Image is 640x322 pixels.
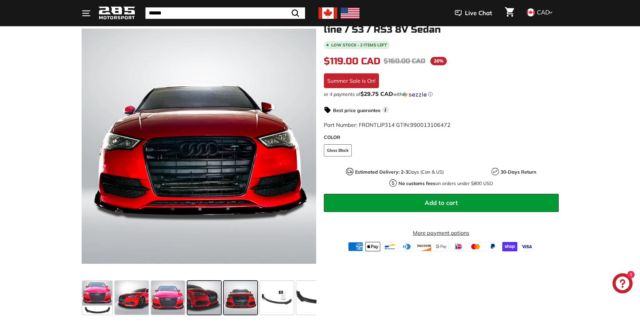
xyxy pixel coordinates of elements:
p: on orders under $800 USD [398,180,493,187]
div: or 4 payments of$29.75 CADwithSezzle Click to learn more about Sezzle [324,91,559,98]
span: i [382,107,389,113]
strong: Estimated Delivery: 2-3 [355,169,408,175]
span: Low stock - 2 items left [331,43,387,47]
input: Search [145,7,305,19]
strong: No customs fees [398,180,435,186]
img: paypal [485,242,500,251]
img: bancontact [382,242,397,251]
span: $29.75 CAD [360,90,393,97]
inbox-online-store-chat: Shopify online store chat [610,273,635,295]
span: Part Number: FRONTLIP314 GTIN: [324,121,451,128]
span: $160.00 CAD [384,57,425,65]
a: Cart [501,2,518,25]
img: Sezzle [402,92,427,98]
img: american_express [348,242,363,251]
button: Add to cart [324,194,559,212]
span: 990013106472 [410,121,451,128]
img: master [468,242,483,251]
div: Summer Sale is On! [324,73,379,88]
span: Add to cart [425,199,458,207]
img: ideal [451,242,466,251]
h1: Front Lip Splitter - [DATE]-[DATE] Audi A3 / A3 S-line / S3 / RS3 8V Sedan [324,14,559,35]
a: More payment options [324,229,559,237]
span: CAD [537,8,550,16]
button: Live Chat [446,5,501,22]
img: shopify_pay [502,242,517,251]
img: visa [519,242,535,251]
div: or 4 payments of with [324,91,559,98]
span: $119.00 CAD [324,56,380,67]
img: google_pay [434,242,449,251]
img: apple_pay [365,242,380,251]
span: 26% [430,57,447,65]
img: Logo_285_Motorsport_areodynamics_components [98,5,135,21]
strong: Best price guarantee [333,107,381,113]
img: discover [417,242,432,251]
span: Live Chat [465,9,492,17]
label: COLOR [324,134,559,141]
img: diners_club [399,242,415,251]
p: Days (Can & US) [355,169,444,176]
strong: 30-Days Return [501,169,536,175]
